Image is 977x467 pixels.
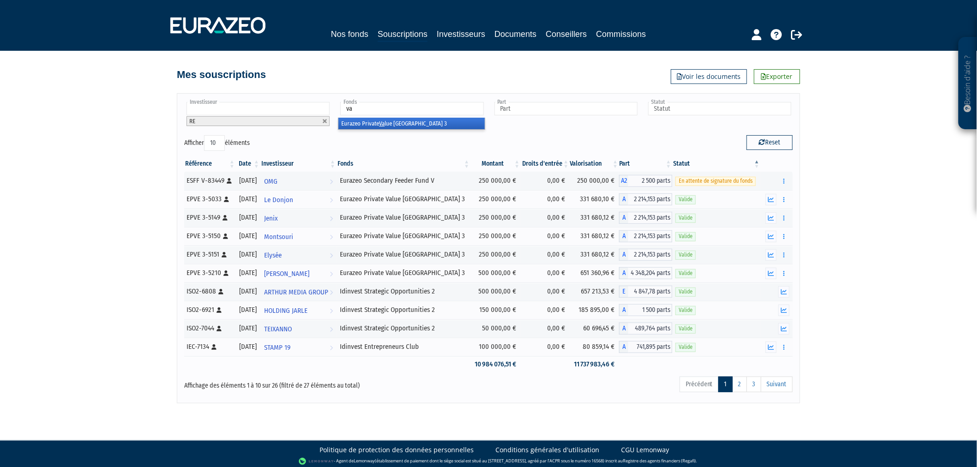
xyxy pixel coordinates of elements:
th: Référence : activer pour trier la colonne par ordre croissant [184,156,236,172]
i: Voir l'investisseur [330,192,333,209]
td: 331 680,12 € [570,227,619,245]
div: Idinvest Strategic Opportunities 2 [340,323,467,333]
div: [DATE] [239,250,257,259]
td: 150 000,00 € [470,301,521,319]
span: A [619,267,628,279]
div: A - Eurazeo Private Value Europe 3 [619,249,672,261]
span: Valide [675,195,696,204]
p: Besoin d'aide ? [963,42,973,125]
a: Commissions [596,28,646,41]
a: Voir les documents [671,69,747,84]
div: [DATE] [239,287,257,296]
td: 331 680,12 € [570,209,619,227]
td: 250 000,00 € [470,245,521,264]
a: Le Donjon [260,190,337,209]
div: EPVE 3-5033 [187,194,233,204]
i: [Français] Personne physique [217,326,222,331]
span: [PERSON_NAME] [264,265,309,282]
span: A [619,249,628,261]
a: Conditions générales d'utilisation [495,445,599,455]
td: 331 680,12 € [570,245,619,264]
i: [Français] Personne physique [223,215,228,221]
button: Reset [747,135,793,150]
i: [Français] Personne physique [223,270,229,276]
a: Lemonway [354,458,375,464]
td: 250 000,00 € [470,227,521,245]
span: Valide [675,214,696,222]
th: Fonds: activer pour trier la colonne par ordre croissant [337,156,470,172]
div: EPVE 3-5151 [187,250,233,259]
i: Voir l'investisseur [330,339,333,356]
div: ESFF V-83449 [187,176,233,186]
td: 657 213,53 € [570,282,619,301]
div: Idinvest Entrepreneurs Club [340,342,467,352]
td: 80 859,14 € [570,338,619,356]
div: A - Idinvest Strategic Opportunities 2 [619,304,672,316]
i: Voir l'investisseur [330,321,333,338]
em: Va [379,120,385,127]
span: Le Donjon [264,192,293,209]
i: Voir l'investisseur [330,210,333,227]
th: Investisseur: activer pour trier la colonne par ordre croissant [260,156,337,172]
div: IEC-7134 [187,342,233,352]
span: 4 348,204 parts [628,267,672,279]
td: 11 737 983,46 € [570,356,619,372]
th: Statut : activer pour trier la colonne par ordre d&eacute;croissant [672,156,761,172]
a: 3 [747,377,761,392]
th: Valorisation: activer pour trier la colonne par ordre croissant [570,156,619,172]
span: Elysée [264,247,282,264]
span: A [619,304,628,316]
div: [DATE] [239,231,257,241]
a: Souscriptions [378,28,428,42]
span: E [619,286,628,298]
i: Voir l'investisseur [330,284,333,301]
div: [DATE] [239,342,257,352]
div: [DATE] [239,305,257,315]
span: Jenix [264,210,278,227]
span: STAMP 19 [264,339,290,356]
label: Afficher éléments [184,135,250,151]
div: A - Idinvest Entrepreneurs Club [619,341,672,353]
td: 250 000,00 € [470,190,521,209]
span: OMG [264,173,277,190]
span: Valide [675,343,696,352]
div: A - Eurazeo Private Value Europe 3 [619,230,672,242]
a: Exporter [754,69,800,84]
div: A - Eurazeo Private Value Europe 3 [619,193,672,205]
a: TEIXANNO [260,319,337,338]
i: [Français] Personne physique [218,289,223,294]
div: Eurazeo Private Value [GEOGRAPHIC_DATA] 3 [340,231,467,241]
div: A - Eurazeo Private Value Europe 3 [619,267,672,279]
th: Part: activer pour trier la colonne par ordre croissant [619,156,672,172]
span: A2 [619,175,628,187]
td: 0,00 € [521,301,570,319]
i: [Français] Personne physique [217,307,222,313]
td: 10 984 076,51 € [470,356,521,372]
span: A [619,323,628,335]
span: Valide [675,306,696,315]
div: A - Eurazeo Private Value Europe 3 [619,212,672,224]
th: Date: activer pour trier la colonne par ordre croissant [236,156,260,172]
td: 0,00 € [521,319,570,338]
a: Politique de protection des données personnelles [320,445,474,455]
th: Droits d'entrée: activer pour trier la colonne par ordre croissant [521,156,570,172]
span: A [619,193,628,205]
td: 50 000,00 € [470,319,521,338]
div: - Agent de (établissement de paiement dont le siège social est situé au [STREET_ADDRESS], agréé p... [9,457,968,466]
td: 0,00 € [521,282,570,301]
i: [Français] Personne physique [222,252,227,257]
span: 2 214,153 parts [628,212,672,224]
span: A [619,212,628,224]
i: Voir l'investisseur [330,302,333,319]
span: Montsouri [264,228,293,245]
td: 185 895,00 € [570,301,619,319]
td: 0,00 € [521,172,570,190]
div: [DATE] [239,323,257,333]
td: 250 000,00 € [570,172,619,190]
i: [Français] Personne physique [223,233,228,239]
div: Idinvest Strategic Opportunities 2 [340,287,467,296]
img: logo-lemonway.png [299,457,334,466]
td: 0,00 € [521,264,570,282]
span: 2 214,153 parts [628,193,672,205]
span: RE [189,118,195,125]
